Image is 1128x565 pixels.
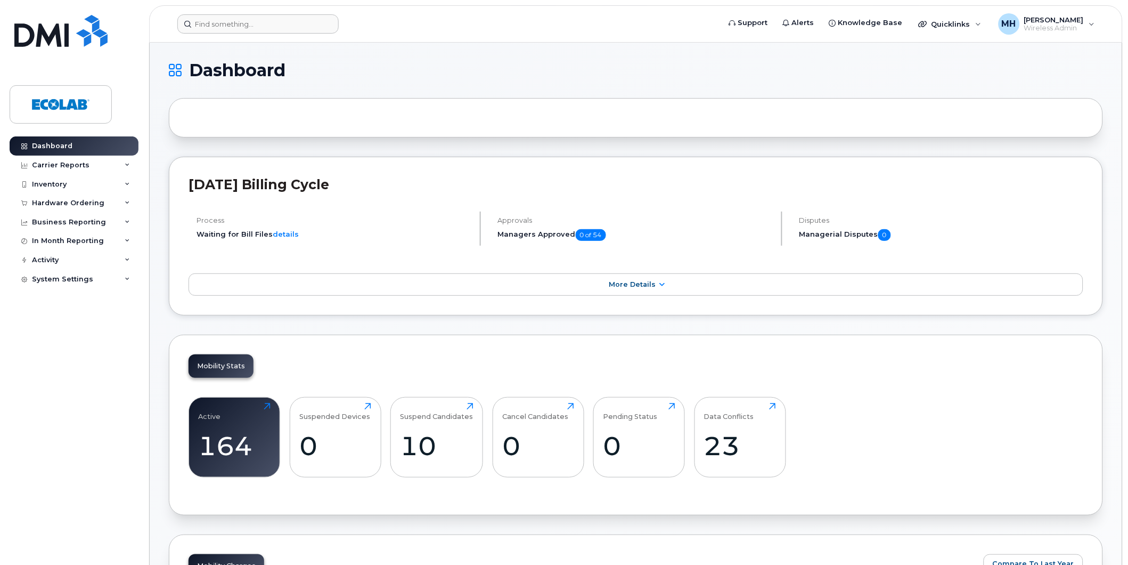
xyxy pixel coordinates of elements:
a: Pending Status0 [603,403,675,471]
span: More Details [609,280,656,288]
h5: Managerial Disputes [799,229,1083,241]
h2: [DATE] Billing Cycle [189,176,1083,192]
div: Active [199,403,221,421]
div: Data Conflicts [704,403,754,421]
div: 0 [502,430,574,462]
div: Suspended Devices [299,403,370,421]
h4: Approvals [498,216,772,224]
div: 164 [199,430,271,462]
h4: Disputes [799,216,1083,224]
span: 0 of 54 [576,229,606,241]
h5: Managers Approved [498,229,772,241]
div: 10 [400,430,473,462]
span: 0 [878,229,891,241]
li: Waiting for Bill Files [197,229,471,239]
div: 0 [299,430,371,462]
div: Cancel Candidates [502,403,568,421]
h4: Process [197,216,471,224]
a: Suspended Devices0 [299,403,371,471]
a: details [273,230,299,238]
a: Suspend Candidates10 [400,403,473,471]
div: 23 [704,430,776,462]
div: 0 [603,430,675,462]
a: Cancel Candidates0 [502,403,574,471]
span: Dashboard [189,62,285,78]
div: Pending Status [603,403,658,421]
a: Active164 [199,403,271,471]
a: Data Conflicts23 [704,403,776,471]
div: Suspend Candidates [400,403,473,421]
